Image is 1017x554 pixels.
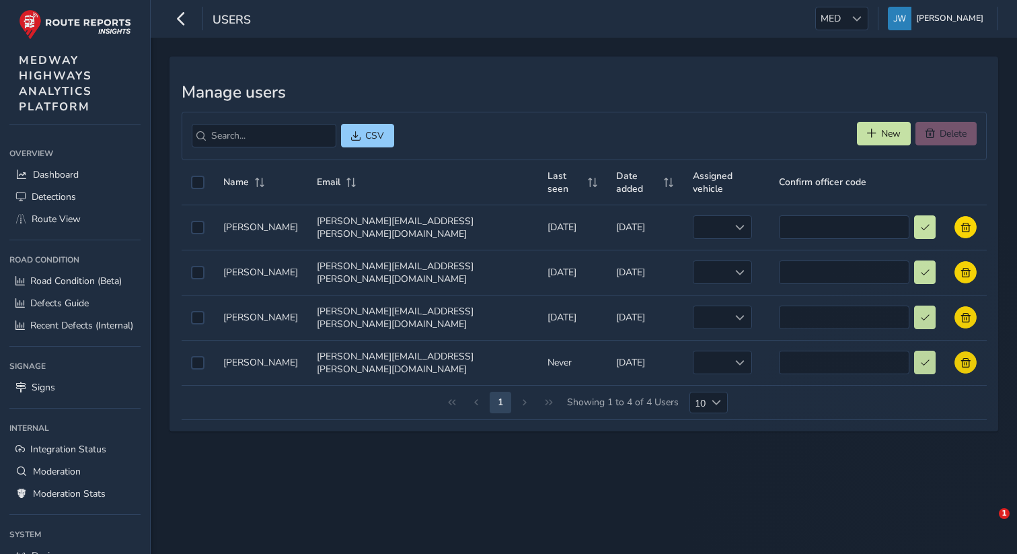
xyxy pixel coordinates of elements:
[9,314,141,337] a: Recent Defects (Internal)
[192,124,336,147] input: Search...
[9,483,141,505] a: Moderation Stats
[562,392,683,413] span: Showing 1 to 4 of 4 Users
[9,292,141,314] a: Defects Guide
[9,460,141,483] a: Moderation
[538,205,607,250] td: [DATE]
[307,205,538,250] td: [PERSON_NAME][EMAIL_ADDRESS][PERSON_NAME][DOMAIN_NAME]
[365,129,384,142] span: CSV
[548,170,583,195] span: Last seen
[538,250,607,295] td: [DATE]
[9,438,141,460] a: Integration Status
[191,311,204,324] div: Select auth0|681e1acac100fcded3b82982
[214,205,307,250] td: [PERSON_NAME]
[888,7,988,30] button: [PERSON_NAME]
[816,7,845,30] span: MED
[19,53,92,114] span: MEDWAY HIGHWAYS ANALYTICS PLATFORM
[307,340,538,385] td: [PERSON_NAME][EMAIL_ADDRESS][PERSON_NAME][DOMAIN_NAME]
[971,508,1004,541] iframe: Intercom live chat
[341,124,394,147] button: CSV
[214,295,307,340] td: [PERSON_NAME]
[607,295,683,340] td: [DATE]
[916,7,983,30] span: [PERSON_NAME]
[30,319,133,332] span: Recent Defects (Internal)
[9,250,141,270] div: Road Condition
[9,143,141,164] div: Overview
[690,392,706,413] span: 10
[317,176,340,188] span: Email
[9,208,141,230] a: Route View
[30,443,106,456] span: Integration Status
[490,392,511,413] button: Page 2
[9,164,141,186] a: Dashboard
[9,186,141,208] a: Detections
[214,340,307,385] td: [PERSON_NAME]
[30,297,89,310] span: Defects Guide
[191,221,204,234] div: Select auth0|685025b7b496d5126566ced4
[607,205,683,250] td: [DATE]
[19,9,131,40] img: rr logo
[616,170,659,195] span: Date added
[9,356,141,376] div: Signage
[779,176,866,188] span: Confirm officer code
[223,176,249,188] span: Name
[32,213,81,226] span: Route View
[182,83,987,102] h3: Manage users
[706,392,728,413] div: Choose
[33,487,106,500] span: Moderation Stats
[307,295,538,340] td: [PERSON_NAME][EMAIL_ADDRESS][PERSON_NAME][DOMAIN_NAME]
[693,170,760,195] span: Assigned vehicle
[191,356,204,370] div: Select auth0|6455235882c2a81063077554
[213,11,251,30] span: Users
[191,266,204,279] div: Select auth0|641d7dd0d74e82cbf0a0e83f
[607,340,683,385] td: [DATE]
[32,381,55,394] span: Signs
[9,524,141,545] div: System
[30,275,122,287] span: Road Condition (Beta)
[9,376,141,399] a: Signs
[33,465,81,478] span: Moderation
[538,295,607,340] td: [DATE]
[607,250,683,295] td: [DATE]
[888,7,911,30] img: diamond-layout
[538,340,607,385] td: Never
[881,127,901,140] span: New
[32,191,76,203] span: Detections
[9,418,141,438] div: Internal
[857,122,911,145] button: New
[9,270,141,292] a: Road Condition (Beta)
[214,250,307,295] td: [PERSON_NAME]
[999,508,1010,519] span: 1
[307,250,538,295] td: [PERSON_NAME][EMAIL_ADDRESS][PERSON_NAME][DOMAIN_NAME]
[33,168,79,181] span: Dashboard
